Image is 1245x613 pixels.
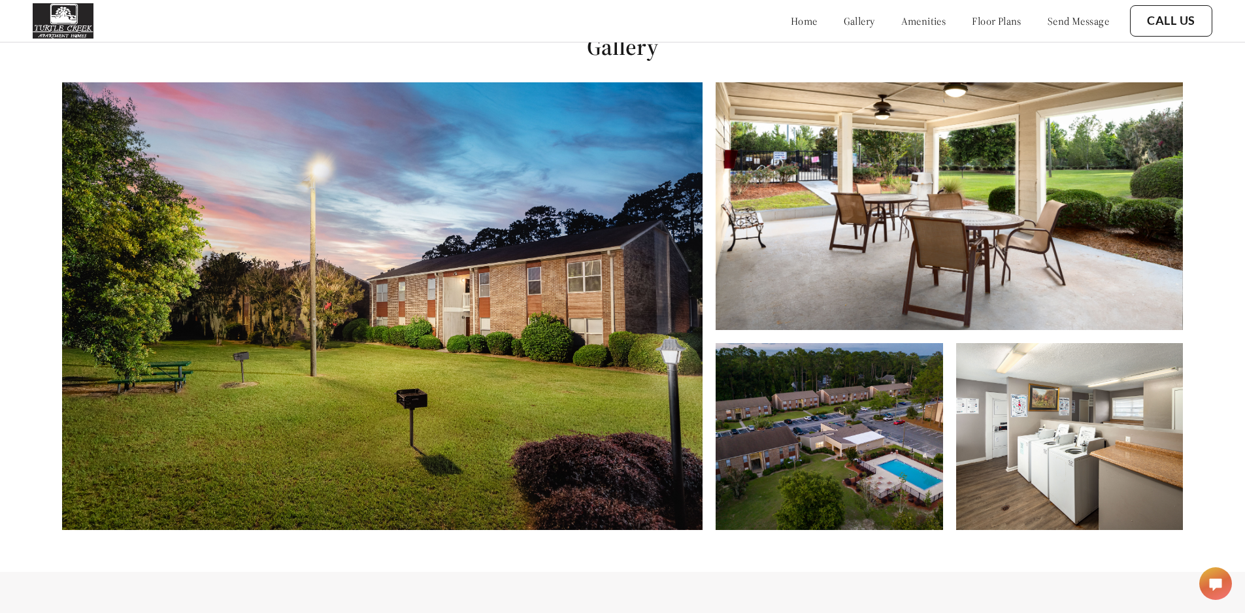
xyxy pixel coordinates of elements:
[716,82,1182,330] img: Community Sitting Area
[1147,14,1195,28] a: Call Us
[844,14,875,27] a: gallery
[791,14,818,27] a: home
[956,343,1183,530] img: Laundry Center
[716,343,942,530] img: Exterior Aerial
[1130,5,1212,37] button: Call Us
[62,82,703,530] img: BBQ Area
[33,3,93,39] img: Company logo
[901,14,946,27] a: amenities
[1048,14,1109,27] a: send message
[972,14,1021,27] a: floor plans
